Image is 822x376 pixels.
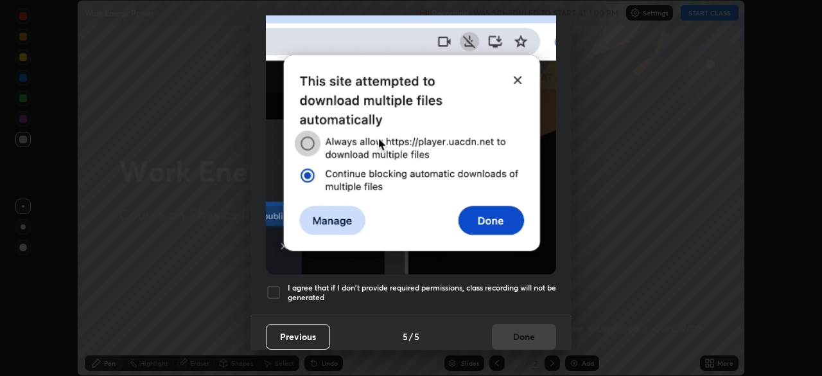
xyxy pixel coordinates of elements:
[403,330,408,343] h4: 5
[266,324,330,350] button: Previous
[288,283,556,303] h5: I agree that if I don't provide required permissions, class recording will not be generated
[414,330,419,343] h4: 5
[409,330,413,343] h4: /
